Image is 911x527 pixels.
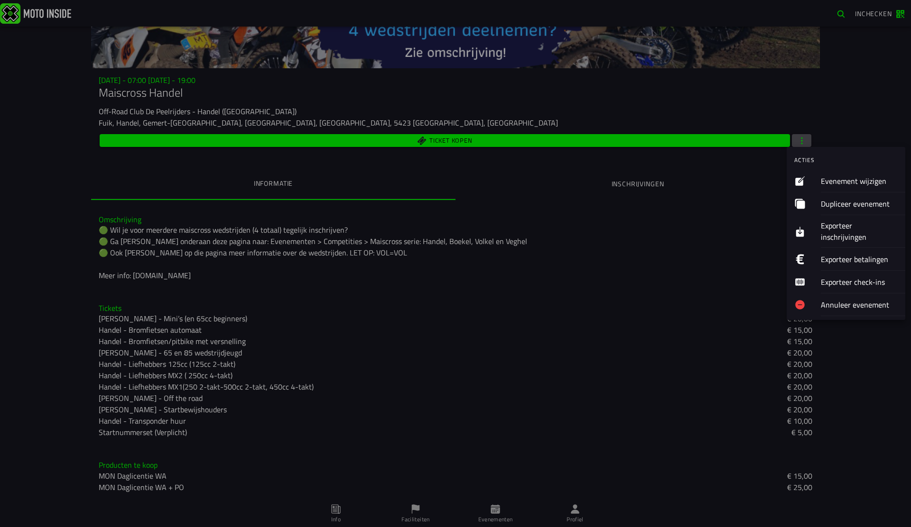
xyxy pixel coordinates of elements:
ion-label: Dupliceer evenement [821,198,898,209]
ion-label: Evenement wijzigen [821,175,898,187]
ion-label: Exporteer betalingen [821,254,898,265]
ion-label: Annuleer evenement [821,299,898,310]
ion-label: Exporteer check-ins [821,276,898,288]
ion-label: Acties [794,156,905,164]
ion-label: Exporteer inschrijvingen [821,220,898,243]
